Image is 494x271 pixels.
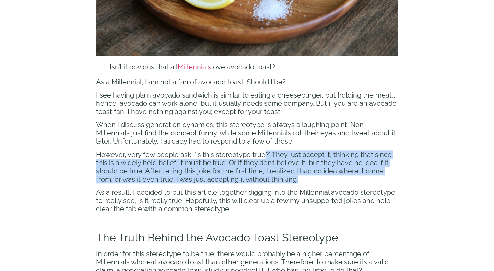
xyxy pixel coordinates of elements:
span: As a result, I decided to put this article together digging into the Millennial avocado stereotyp... [96,189,395,213]
span: Isn’t it obvious that all love avocado toast? [110,63,275,71]
a: Millennials [178,63,211,71]
span: The Truth Behind the Avocado Toast Stereotype [96,232,338,244]
span: When I discuss generation dynamics, this stereotype is always a laughing point. Non-Millennials j... [96,121,396,146]
span: As a Millennial, I am not a fan of avocado toast. Should I be? [96,78,286,87]
span: However, very few people ask, ‘is this stereotype true?’ They just accept it, thinking that since... [96,151,392,184]
span: I see having plain avocado sandwich is similar to eating a cheeseburger, but holding the meat…hen... [96,91,397,116]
